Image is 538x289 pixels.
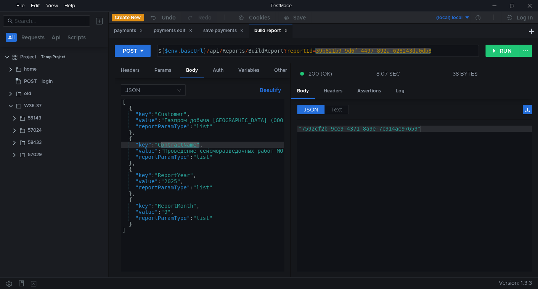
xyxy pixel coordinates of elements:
[65,33,88,42] button: Scripts
[154,27,193,35] div: payments edit
[453,70,478,77] div: 38 BYTES
[207,63,230,77] div: Auth
[112,14,144,21] button: Create New
[181,12,217,23] button: Redo
[257,86,284,95] button: Beautify
[331,106,342,113] span: Text
[24,63,37,75] div: home
[14,17,85,25] input: Search...
[249,13,270,22] div: Cookies
[436,14,463,21] div: (local) local
[24,76,37,87] span: POST
[180,63,204,78] div: Body
[268,63,293,77] div: Other
[376,70,400,77] div: 8.07 SEC
[203,27,244,35] div: save payments
[123,47,137,55] div: POST
[485,45,519,57] button: RUN
[28,137,42,148] div: 58433
[390,84,411,98] div: Log
[24,88,31,99] div: old
[6,33,17,42] button: All
[115,45,151,57] button: POST
[19,33,47,42] button: Requests
[517,13,533,22] div: Log In
[20,51,37,63] div: Project
[308,69,332,78] span: 200 (OK)
[28,124,42,136] div: 57024
[28,149,42,160] div: 57029
[198,13,212,22] div: Redo
[42,76,53,87] div: login
[49,33,63,42] button: Api
[144,12,181,23] button: Undo
[499,278,532,289] span: Version: 1.3.3
[318,84,348,98] div: Headers
[162,13,176,22] div: Undo
[291,84,315,99] div: Body
[254,27,288,35] div: build report
[24,100,42,111] div: W36-37
[28,112,41,124] div: 59143
[232,63,265,77] div: Variables
[115,63,146,77] div: Headers
[148,63,177,77] div: Params
[293,15,306,20] div: Save
[351,84,387,98] div: Assertions
[114,27,143,35] div: payments
[417,11,470,24] button: (local) local
[41,51,65,63] div: Temp Project
[304,106,318,113] span: JSON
